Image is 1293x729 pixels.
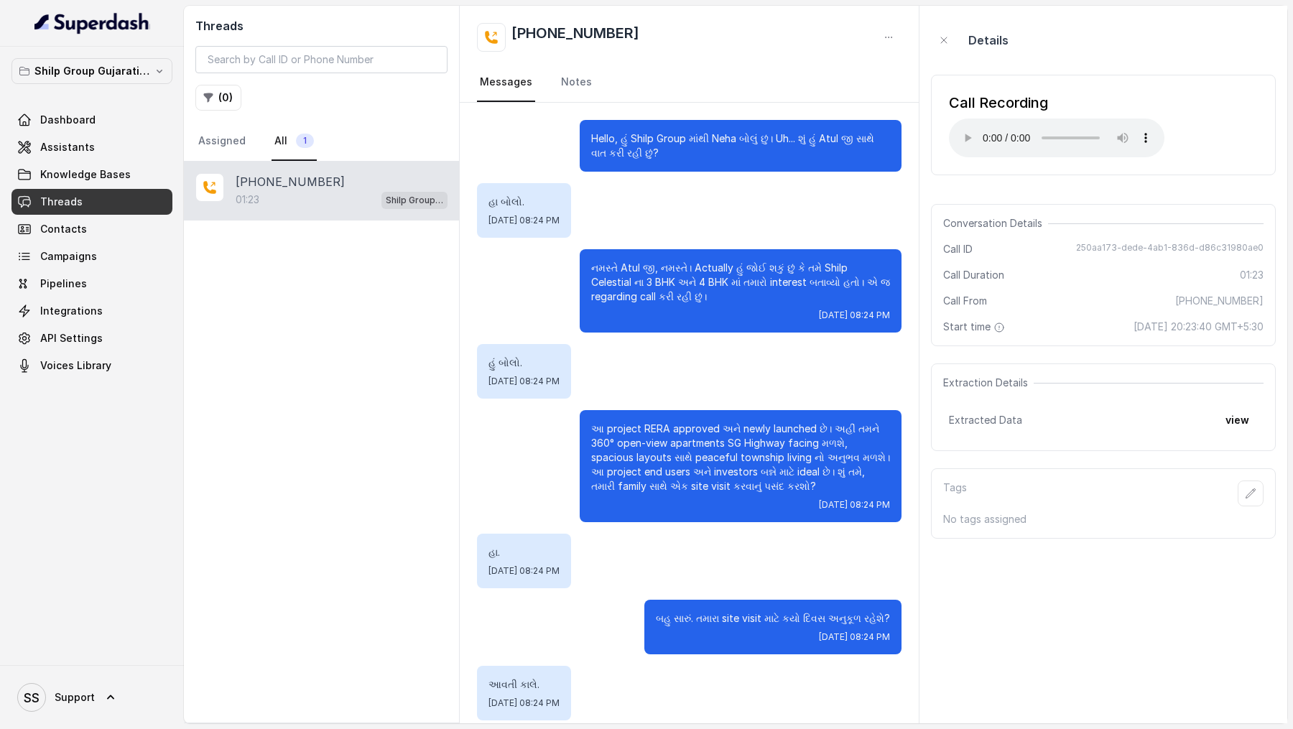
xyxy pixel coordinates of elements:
a: Assigned [195,122,249,161]
button: Shilp Group Gujarati MCube [11,58,172,84]
span: [DATE] 08:24 PM [488,565,560,577]
span: Start time [943,320,1008,334]
a: Assistants [11,134,172,160]
span: Call ID [943,242,973,256]
span: 250aa173-dede-4ab1-836d-d86c31980ae0 [1076,242,1264,256]
p: No tags assigned [943,512,1264,526]
input: Search by Call ID or Phone Number [195,46,448,73]
span: Extraction Details [943,376,1034,390]
a: Knowledge Bases [11,162,172,187]
a: Support [11,677,172,718]
div: Call Recording [949,93,1164,113]
p: આ project RERA approved અને newly launched છે। અહીં તમને 360° open-view apartments SG Highway fac... [591,422,890,493]
span: [PHONE_NUMBER] [1175,294,1264,308]
a: Contacts [11,216,172,242]
p: Tags [943,480,967,506]
button: view [1217,407,1258,433]
span: [DATE] 08:24 PM [819,499,890,511]
p: નમસ્તે Atul જી, નમસ્તે। Actually હું જોઈ શકું છું કે તમે Shilp Celestial ના 3 BHK અને 4 BHK માં ત... [591,261,890,304]
p: હા. [488,545,560,559]
a: Voices Library [11,353,172,379]
span: Extracted Data [949,413,1022,427]
span: 01:23 [1240,268,1264,282]
span: [DATE] 08:24 PM [488,376,560,387]
p: Shilp Group Gujarati MCube [34,62,149,80]
p: હું બોલો. [488,356,560,370]
span: [DATE] 08:24 PM [488,697,560,709]
h2: Threads [195,17,448,34]
p: હા બોલો. [488,195,560,209]
a: API Settings [11,325,172,351]
nav: Tabs [477,63,902,102]
span: Call From [943,294,987,308]
p: Details [968,32,1009,49]
span: Conversation Details [943,216,1048,231]
p: બહુ સારું. તમારા site visit માટે કયો દિવસ અનુકૂળ રહેશે? [656,611,890,626]
span: [DATE] 08:24 PM [819,631,890,643]
a: Integrations [11,298,172,324]
audio: Your browser does not support the audio element. [949,119,1164,157]
button: (0) [195,85,241,111]
p: આવતી કાલે. [488,677,560,692]
a: Messages [477,63,535,102]
h2: [PHONE_NUMBER] [511,23,639,52]
a: Pipelines [11,271,172,297]
p: 01:23 [236,192,259,207]
p: Hello, હું Shilp Group માંથી Neha બોલું છું। Uh... શું હું Atul જી સાથે વાત કરી રહી છું? [591,131,890,160]
span: [DATE] 20:23:40 GMT+5:30 [1134,320,1264,334]
a: All1 [272,122,317,161]
a: Campaigns [11,243,172,269]
span: 1 [296,134,314,148]
span: [DATE] 08:24 PM [488,215,560,226]
img: light.svg [34,11,150,34]
span: Call Duration [943,268,1004,282]
p: [PHONE_NUMBER] [236,173,345,190]
a: Notes [558,63,595,102]
span: [DATE] 08:24 PM [819,310,890,321]
a: Dashboard [11,107,172,133]
p: Shilp Group Gujarati Assistant [386,193,443,208]
nav: Tabs [195,122,448,161]
a: Threads [11,189,172,215]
